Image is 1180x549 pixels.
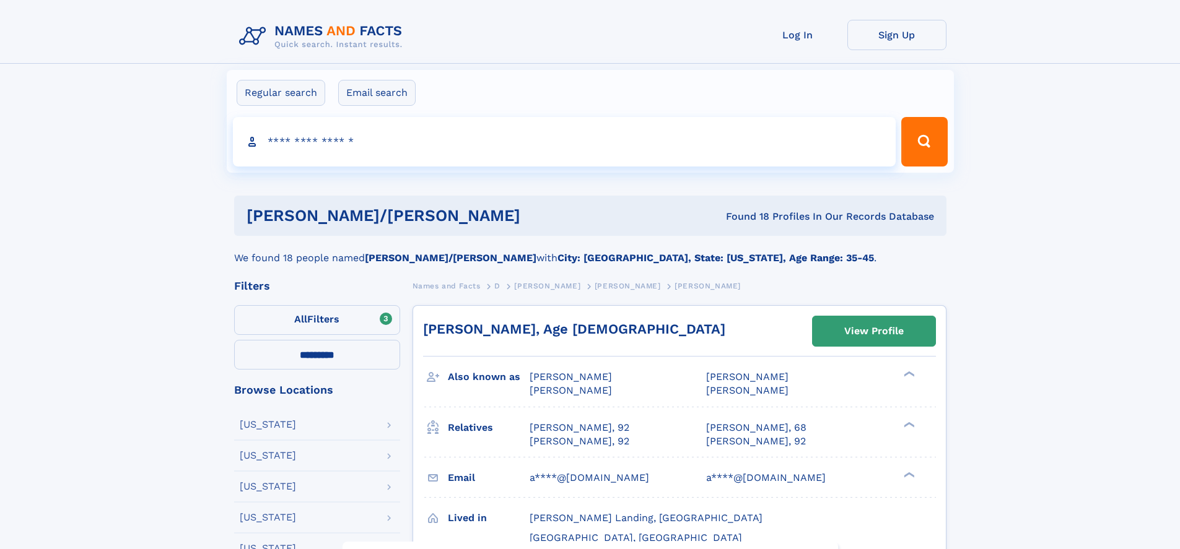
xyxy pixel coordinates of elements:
[448,467,530,488] h3: Email
[413,278,481,293] a: Names and Facts
[240,482,296,491] div: [US_STATE]
[595,282,661,290] span: [PERSON_NAME]
[675,282,741,290] span: [PERSON_NAME]
[530,434,629,448] a: [PERSON_NAME], 92
[514,282,580,290] span: [PERSON_NAME]
[240,451,296,460] div: [US_STATE]
[557,252,874,264] b: City: [GEOGRAPHIC_DATA], State: [US_STATE], Age Range: 35-45
[448,366,530,387] h3: Also known as
[294,313,307,325] span: All
[448,508,530,529] h3: Lived in
[338,80,416,106] label: Email search
[530,384,612,396] span: [PERSON_NAME]
[530,371,612,383] span: [PERSON_NAME]
[706,384,789,396] span: [PERSON_NAME]
[706,371,789,383] span: [PERSON_NAME]
[448,417,530,438] h3: Relatives
[595,278,661,293] a: [PERSON_NAME]
[494,282,500,290] span: D
[901,370,916,378] div: ❯
[530,512,763,524] span: [PERSON_NAME] Landing, [GEOGRAPHIC_DATA]
[240,512,296,522] div: [US_STATE]
[237,80,325,106] label: Regular search
[623,210,934,223] div: Found 18 Profiles In Our Records Database
[901,117,947,166] button: Search Button
[234,305,400,335] label: Filters
[530,532,742,543] span: [GEOGRAPHIC_DATA], [GEOGRAPHIC_DATA]
[901,470,916,478] div: ❯
[365,252,536,264] b: [PERSON_NAME]/[PERSON_NAME]
[247,208,623,223] h1: [PERSON_NAME]/[PERSON_NAME]
[233,117,896,166] input: search input
[514,278,580,293] a: [PERSON_NAME]
[901,420,916,428] div: ❯
[234,280,400,292] div: Filters
[706,434,806,448] a: [PERSON_NAME], 92
[494,278,500,293] a: D
[234,384,400,396] div: Browse Locations
[844,317,904,345] div: View Profile
[530,421,629,434] a: [PERSON_NAME], 92
[423,321,725,337] a: [PERSON_NAME], Age [DEMOGRAPHIC_DATA]
[813,316,935,346] a: View Profile
[847,20,946,50] a: Sign Up
[748,20,847,50] a: Log In
[240,420,296,430] div: [US_STATE]
[706,421,806,434] a: [PERSON_NAME], 68
[234,236,946,266] div: We found 18 people named with .
[234,20,413,53] img: Logo Names and Facts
